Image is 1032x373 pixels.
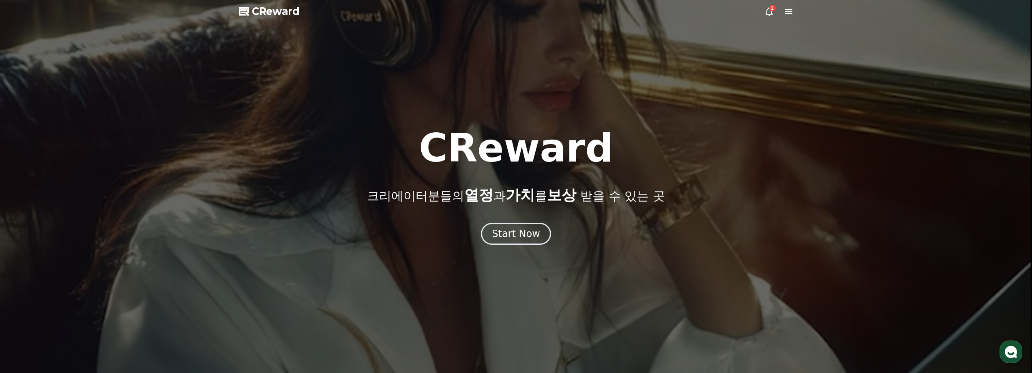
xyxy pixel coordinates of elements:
[419,129,613,168] h1: CReward
[506,187,535,203] span: 가치
[239,5,300,18] a: CReward
[2,257,54,278] a: 홈
[464,187,493,203] span: 열정
[125,270,135,276] span: 설정
[54,257,105,278] a: 대화
[367,187,665,203] p: 크리에이터분들의 과 를 받을 수 있는 곳
[764,6,774,16] a: 1
[26,270,30,276] span: 홈
[481,223,551,245] button: Start Now
[547,187,576,203] span: 보상
[492,227,540,240] div: Start Now
[481,231,551,239] a: Start Now
[769,5,776,11] div: 1
[74,270,84,276] span: 대화
[105,257,156,278] a: 설정
[252,5,300,18] span: CReward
